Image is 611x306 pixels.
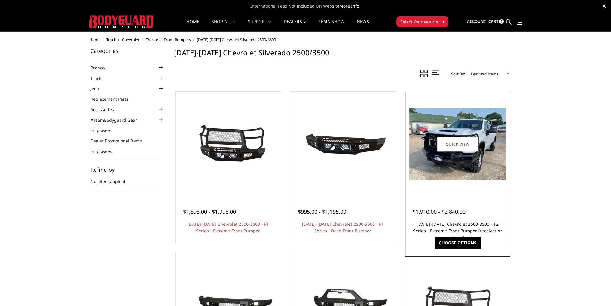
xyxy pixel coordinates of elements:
a: 2024-2025 Chevrolet 2500-3500 - FT Series - Extreme Front Bumper 2024-2025 Chevrolet 2500-3500 - ... [177,93,279,195]
a: Employees [90,148,120,155]
a: Home [186,20,199,31]
a: Accessories [90,106,121,113]
a: Home [89,37,100,42]
label: Sort By: [448,69,465,78]
h1: [DATE]-[DATE] Chevrolet Silverado 2500/3500 [174,48,512,62]
a: News [356,20,369,31]
span: $1,595.00 - $1,995.00 [183,208,236,215]
a: Cart 1 [488,14,504,30]
a: More Info [339,3,359,9]
a: Support [248,20,272,31]
a: Truck [106,37,116,42]
span: $1,910.00 - $2,840.00 [413,208,466,215]
span: Select Your Vehicle [400,19,438,25]
a: [DATE]-[DATE] Chevrolet 2500-3500 - FT Series - Extreme Front Bumper [187,221,269,234]
img: BODYGUARD BUMPERS [89,15,154,28]
span: ▾ [442,18,445,25]
a: Dealer Promotional Items [90,138,149,144]
a: [DATE]-[DATE] Chevrolet 2500-3500 - FT Series - Base Front Bumper [302,221,384,234]
h5: Refine by [90,167,165,172]
a: #TeamBodyguard Gear [90,117,145,123]
button: Select Your Vehicle [396,16,448,27]
a: Jeep [90,85,107,92]
a: 2024-2025 Chevrolet 2500-3500 - FT Series - Base Front Bumper 2024-2025 Chevrolet 2500-3500 - FT ... [292,93,394,195]
a: Account [467,14,486,30]
h5: Categories [90,48,165,54]
a: Truck [90,75,109,81]
a: SEMA Show [318,20,344,31]
span: 1 [499,19,504,24]
a: Chevrolet Front Bumpers [145,37,191,42]
span: Account [467,19,486,24]
span: Cart [488,19,498,24]
a: Chevrolet [122,37,139,42]
a: Quick view [437,137,478,151]
img: 2024-2025 Chevrolet 2500-3500 - T2 Series - Extreme Front Bumper (receiver or winch) [409,108,506,180]
a: Bronco [90,65,112,71]
a: Choose Options [435,237,480,249]
span: [DATE]-[DATE] Chevrolet Silverado 2500/3500 [197,37,276,42]
div: No filters applied [90,167,165,191]
a: Replacement Parts [90,96,136,102]
span: $995.00 - $1,195.00 [298,208,346,215]
a: Dealers [284,20,307,31]
a: shop all [212,20,236,31]
a: [DATE]-[DATE] Chevrolet 2500-3500 - T2 Series - Extreme Front Bumper (receiver or winch) [413,221,502,240]
a: Employee [90,127,118,133]
a: 2024-2025 Chevrolet 2500-3500 - T2 Series - Extreme Front Bumper (receiver or winch) 2024-2025 Ch... [407,93,509,195]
